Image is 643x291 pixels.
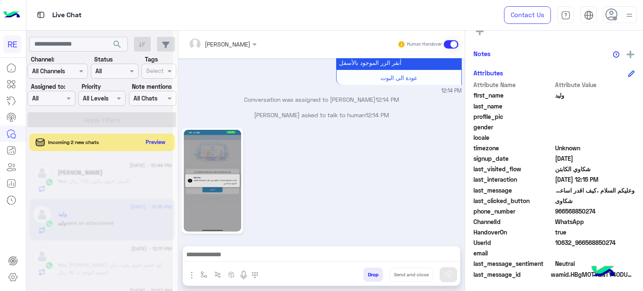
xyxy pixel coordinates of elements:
p: Live Chat [52,10,82,21]
span: null [555,133,635,142]
img: select flow [201,271,207,278]
img: hulul-logo.png [589,258,618,287]
p: [PERSON_NAME] asked to talk to human [182,111,462,119]
span: Attribute Value [555,80,635,89]
span: HandoverOn [473,228,553,237]
span: gender [473,123,553,131]
span: شكاوي الكابتن [555,165,635,173]
span: first_name [473,91,553,100]
span: وليد [555,91,635,100]
img: tab [36,10,46,20]
div: Select [145,66,164,77]
button: Trigger scenario [211,268,225,281]
img: tab [561,10,571,20]
button: Send and close [389,268,433,282]
span: profile_pic [473,112,553,121]
img: send voice note [239,270,249,280]
p: Conversation was assigned to [PERSON_NAME] [182,95,462,104]
button: select flow [197,268,211,281]
span: email [473,249,553,258]
span: UserId [473,238,553,247]
span: null [555,249,635,258]
span: last_message_sentiment [473,259,553,268]
div: RE [3,35,21,53]
span: null [555,123,635,131]
h6: Notes [473,50,491,57]
span: signup_date [473,154,553,163]
span: 12:14 PM [441,87,462,95]
img: Trigger scenario [214,271,221,278]
span: شكاوى [555,196,635,205]
img: profile [624,10,635,21]
a: Contact Us [504,6,551,24]
span: 12:14 PM [376,96,399,103]
span: ChannelId [473,217,553,226]
a: tab [557,6,574,24]
span: 2025-08-04T14:46:17.506Z [555,154,635,163]
span: وعليكم السلام ،كيف اقدر اساعدك [555,186,635,195]
span: 0 [555,259,635,268]
img: make a call [252,272,258,278]
p: 10/8/2025, 12:14 PM [336,46,462,70]
span: wamid.HBgMOTY2NTY4ODUwMjc0FQIAEhgUM0ExRDlBQ0VGRTc5QTFGNkMyNzgA [551,270,635,279]
span: عودة الى البوت [381,74,417,81]
span: timezone [473,144,553,152]
img: Logo [3,6,20,24]
img: send attachment [187,270,197,280]
img: tab [584,10,594,20]
img: send message [444,270,453,279]
span: last_interaction [473,175,553,184]
img: notes [613,51,620,58]
img: add [627,51,634,58]
span: 2025-08-10T09:15:34.8894479Z [555,175,635,184]
img: create order [228,271,235,278]
small: Human Handover [407,41,442,48]
button: Drop [363,268,383,282]
span: locale [473,133,553,142]
h6: Attributes [473,69,503,77]
span: last_name [473,102,553,111]
span: last_clicked_button [473,196,553,205]
span: last_visited_flow [473,165,553,173]
span: 2 [555,217,635,226]
span: last_message [473,186,553,195]
span: Attribute Name [473,80,553,89]
button: create order [225,268,239,281]
div: loading... [92,93,107,107]
img: 1073330378113272.jpg [184,130,241,232]
span: 10632_966568850274 [555,238,635,247]
span: 12:14 PM [365,111,389,118]
span: 966568850274 [555,207,635,216]
span: last_message_id [473,270,549,279]
span: Unknown [555,144,635,152]
span: phone_number [473,207,553,216]
span: true [555,228,635,237]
